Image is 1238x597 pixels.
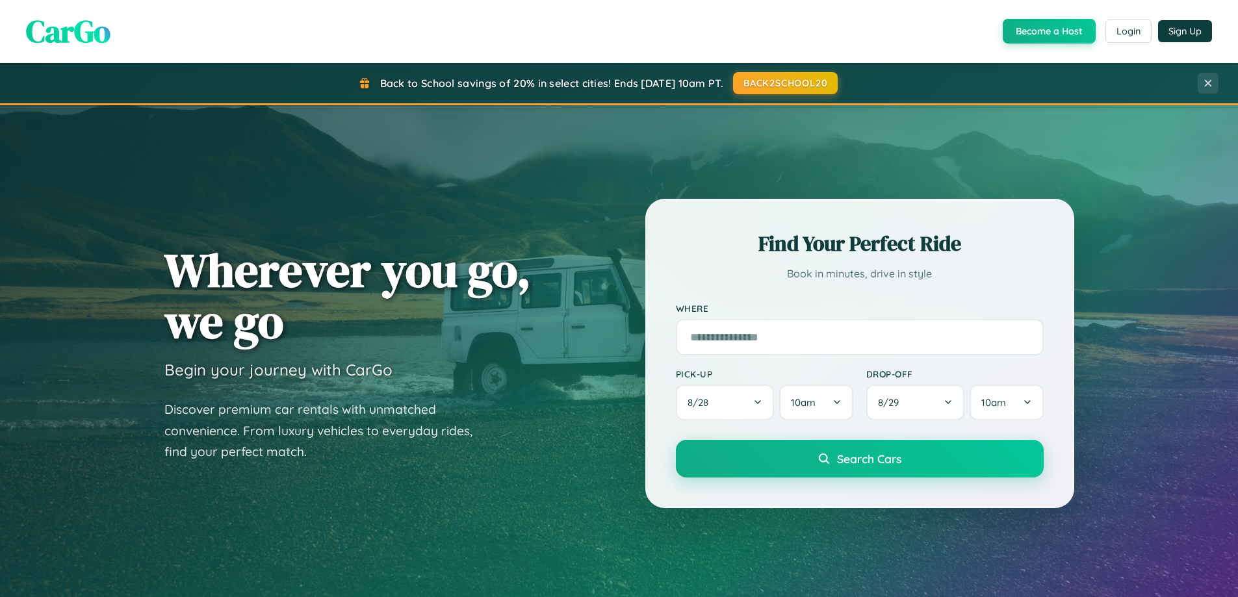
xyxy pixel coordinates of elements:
span: Back to School savings of 20% in select cities! Ends [DATE] 10am PT. [380,77,723,90]
label: Drop-off [866,368,1044,379]
button: 10am [779,385,853,420]
button: Login [1105,19,1152,43]
label: Pick-up [676,368,853,379]
h3: Begin your journey with CarGo [164,360,393,379]
button: Sign Up [1158,20,1212,42]
p: Discover premium car rentals with unmatched convenience. From luxury vehicles to everyday rides, ... [164,399,489,463]
h2: Find Your Perfect Ride [676,229,1044,258]
button: BACK2SCHOOL20 [733,72,838,94]
span: 10am [791,396,816,409]
button: 8/29 [866,385,965,420]
span: 10am [981,396,1006,409]
p: Book in minutes, drive in style [676,264,1044,283]
button: Become a Host [1003,19,1096,44]
span: 8 / 28 [688,396,715,409]
span: 8 / 29 [878,396,905,409]
button: 10am [970,385,1043,420]
button: Search Cars [676,440,1044,477]
h1: Wherever you go, we go [164,244,531,347]
button: 8/28 [676,385,775,420]
span: CarGo [26,10,110,53]
label: Where [676,303,1044,314]
span: Search Cars [837,451,901,466]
